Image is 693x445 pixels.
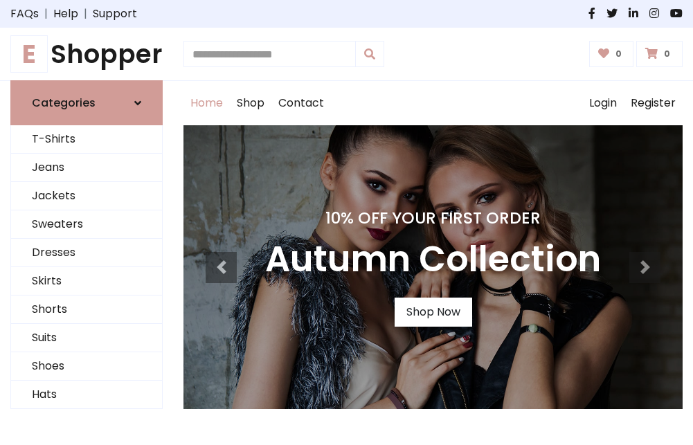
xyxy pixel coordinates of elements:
[265,239,601,281] h3: Autumn Collection
[271,81,331,125] a: Contact
[660,48,674,60] span: 0
[10,39,163,69] a: EShopper
[612,48,625,60] span: 0
[11,239,162,267] a: Dresses
[395,298,472,327] a: Shop Now
[589,41,634,67] a: 0
[78,6,93,22] span: |
[11,381,162,409] a: Hats
[10,80,163,125] a: Categories
[11,210,162,239] a: Sweaters
[11,125,162,154] a: T-Shirts
[636,41,683,67] a: 0
[32,96,96,109] h6: Categories
[53,6,78,22] a: Help
[183,81,230,125] a: Home
[11,324,162,352] a: Suits
[265,208,601,228] h4: 10% Off Your First Order
[10,6,39,22] a: FAQs
[10,35,48,73] span: E
[39,6,53,22] span: |
[11,352,162,381] a: Shoes
[11,296,162,324] a: Shorts
[93,6,137,22] a: Support
[11,182,162,210] a: Jackets
[10,39,163,69] h1: Shopper
[624,81,683,125] a: Register
[11,267,162,296] a: Skirts
[11,154,162,182] a: Jeans
[230,81,271,125] a: Shop
[582,81,624,125] a: Login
